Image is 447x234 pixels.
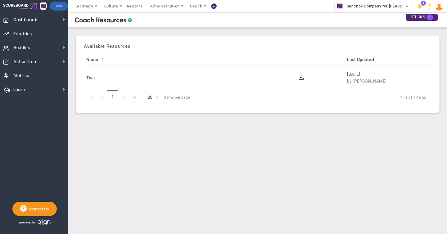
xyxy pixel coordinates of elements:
[403,2,412,11] span: select
[13,55,40,68] span: Action Items
[347,57,429,62] a: Last Updated
[12,218,76,227] div: Powered by Align
[150,4,179,8] span: Administration
[197,94,426,101] span: 1 - 1 of 1 items
[74,16,132,24] div: Coach Resources
[435,2,443,11] img: 51354.Person.photo
[427,14,433,20] span: 1
[406,14,438,21] div: STUCKS
[144,92,162,103] span: 0
[86,57,255,62] a: Name
[13,41,30,54] span: Huddles
[144,92,190,103] span: items per page
[27,207,49,211] span: Contact Us
[298,74,304,80] button: Download
[13,83,25,96] span: Learn
[336,2,344,10] img: 33585.Company.photo
[13,27,32,40] span: Priorities
[13,69,29,82] span: Metrics
[190,4,202,8] span: Coach
[347,79,387,83] span: by [PERSON_NAME]
[13,13,38,26] span: Dashboards
[84,43,130,49] h3: Available Resources
[86,75,95,80] strong: Test
[344,2,420,10] span: Sandbox Company for [PERSON_NAME]
[144,92,153,103] span: 20
[347,71,429,85] div: [DATE]
[75,4,93,8] span: Strategy
[104,4,118,8] span: Culture
[421,1,426,6] span: 1
[107,90,118,103] span: 1
[153,92,162,103] span: select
